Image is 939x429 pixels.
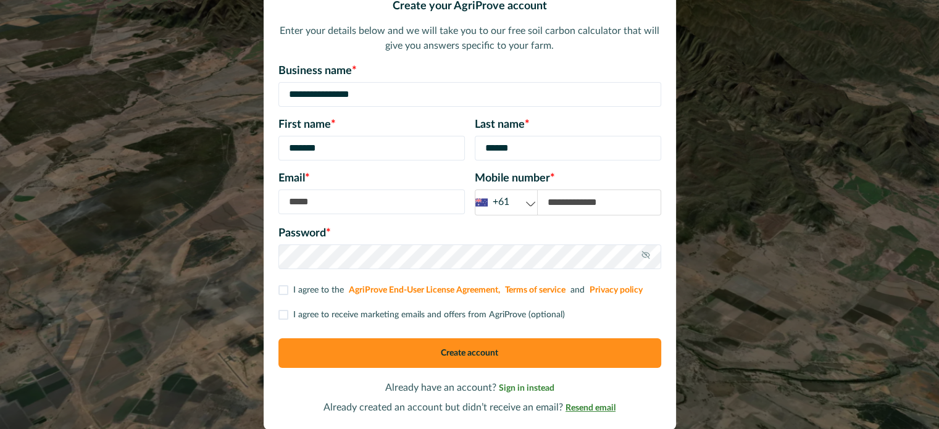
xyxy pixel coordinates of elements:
a: AgriProve End-User License Agreement, [349,286,500,294]
p: Last name [475,117,661,133]
p: Password [278,225,661,242]
span: Resend email [565,404,616,412]
p: Email [278,170,465,187]
a: Privacy policy [590,286,643,294]
p: Business name [278,63,661,80]
a: Terms of service [505,286,565,294]
p: I agree to receive marketing emails and offers from AgriProve (optional) [293,309,565,322]
a: Sign in instead [499,383,554,393]
p: I agree to the and [293,284,645,297]
p: Already have an account? [278,380,661,395]
p: Already created an account but didn’t receive an email? [278,400,661,415]
p: Mobile number [475,170,661,187]
p: First name [278,117,465,133]
a: Resend email [565,402,616,412]
button: Create account [278,338,661,368]
span: Sign in instead [499,384,554,393]
p: Enter your details below and we will take you to our free soil carbon calculator that will give y... [278,23,661,53]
